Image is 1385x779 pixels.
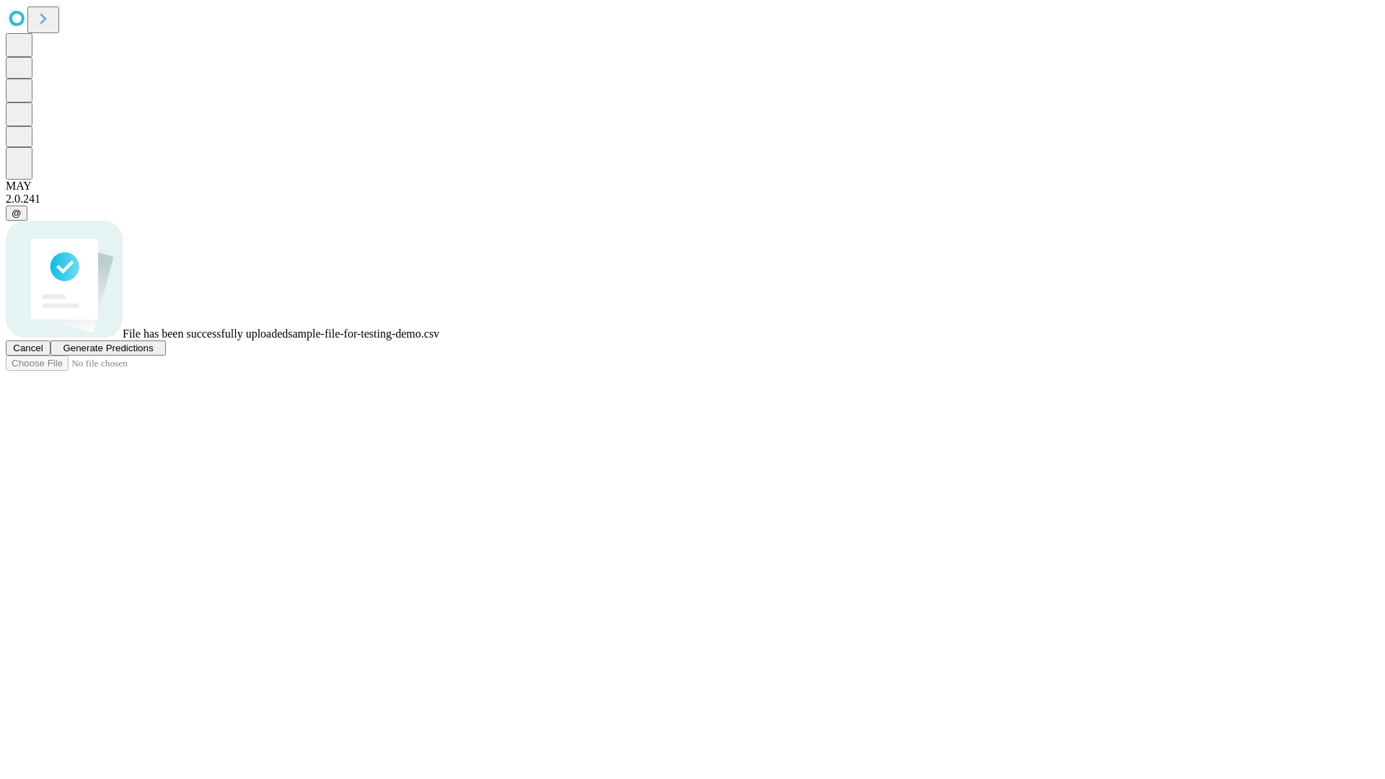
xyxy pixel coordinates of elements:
button: Cancel [6,340,50,356]
div: MAY [6,180,1379,193]
span: File has been successfully uploaded [123,327,288,340]
span: Cancel [13,343,43,353]
span: sample-file-for-testing-demo.csv [288,327,439,340]
span: @ [12,208,22,219]
span: Generate Predictions [63,343,153,353]
button: @ [6,206,27,221]
button: Generate Predictions [50,340,166,356]
div: 2.0.241 [6,193,1379,206]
